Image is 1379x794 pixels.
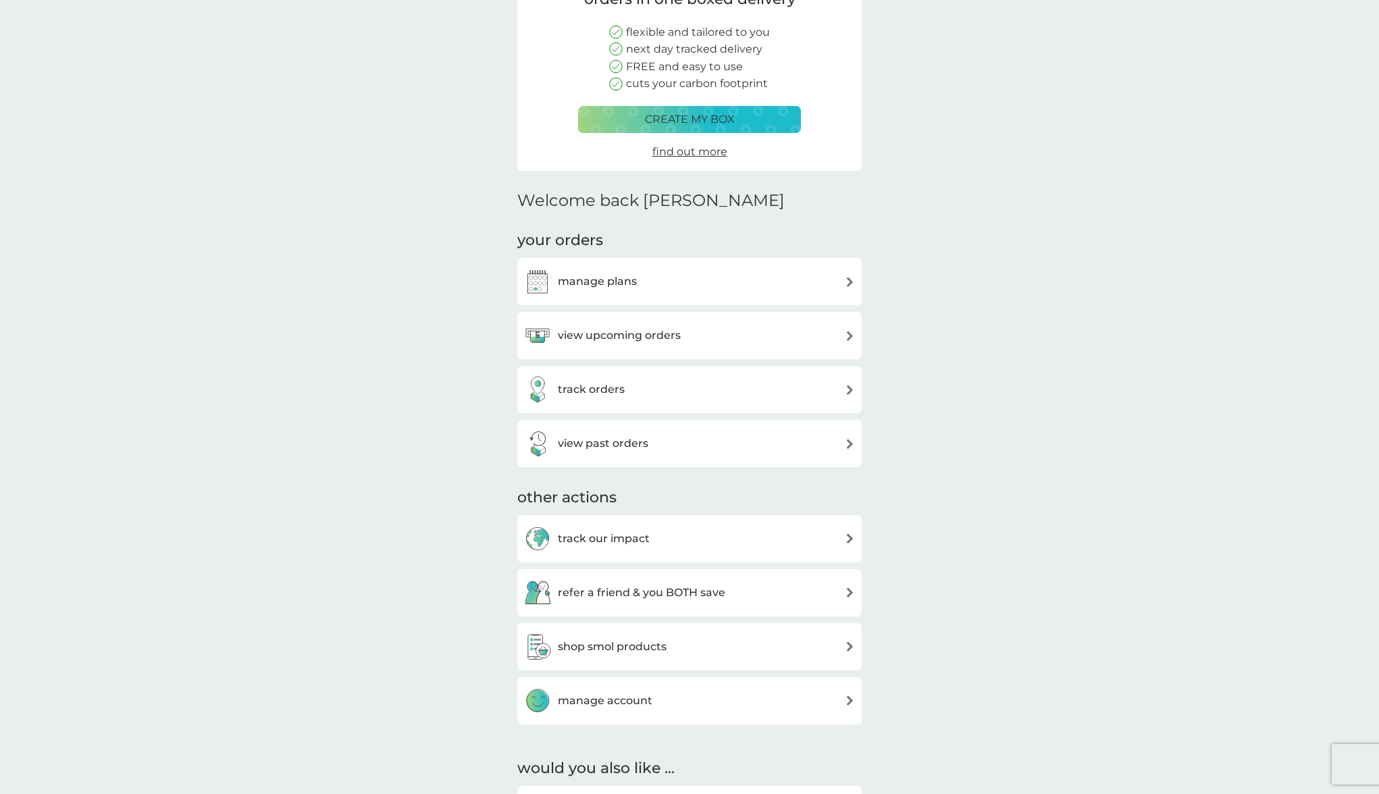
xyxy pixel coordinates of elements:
[845,439,855,449] img: arrow right
[558,638,667,656] h3: shop smol products
[845,385,855,395] img: arrow right
[845,641,855,652] img: arrow right
[517,758,862,779] h2: would you also like ...
[626,24,770,41] p: flexible and tailored to you
[645,111,735,128] p: create my box
[845,695,855,706] img: arrow right
[558,530,650,548] h3: track our impact
[578,106,801,133] button: create my box
[626,41,762,58] p: next day tracked delivery
[517,230,603,251] h3: your orders
[558,327,681,344] h3: view upcoming orders
[652,143,727,161] a: find out more
[558,381,625,398] h3: track orders
[517,191,785,211] h2: Welcome back [PERSON_NAME]
[558,584,725,602] h3: refer a friend & you BOTH save
[652,145,727,158] span: find out more
[845,331,855,341] img: arrow right
[558,273,637,290] h3: manage plans
[558,435,648,452] h3: view past orders
[517,487,617,508] h3: other actions
[626,58,743,76] p: FREE and easy to use
[558,692,652,710] h3: manage account
[845,277,855,287] img: arrow right
[845,533,855,544] img: arrow right
[845,587,855,598] img: arrow right
[626,75,768,92] p: cuts your carbon footprint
